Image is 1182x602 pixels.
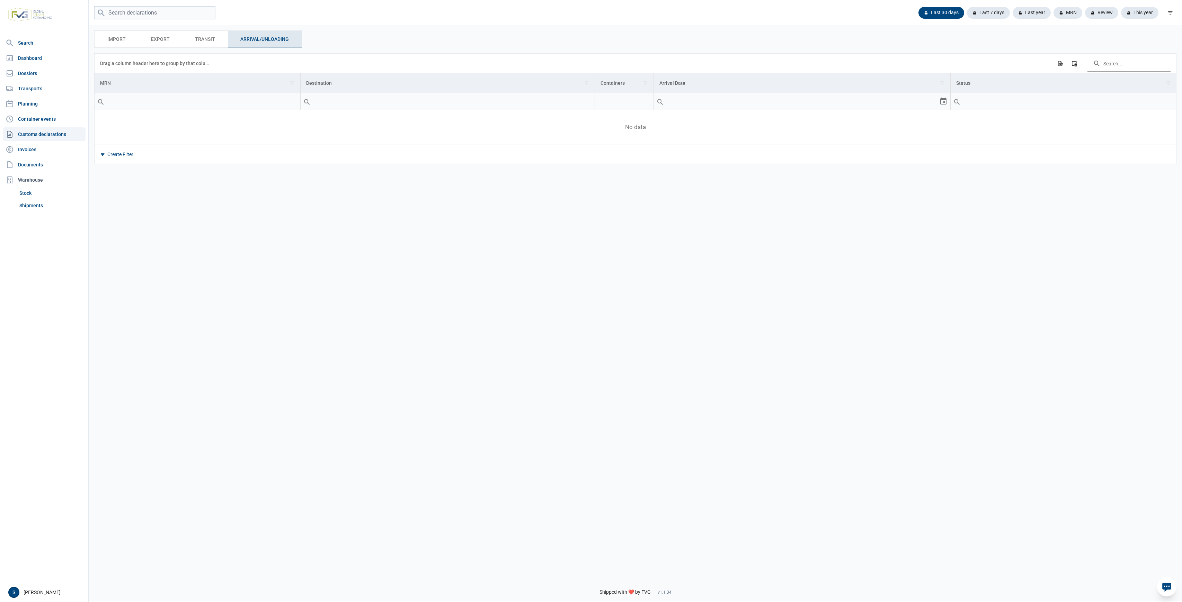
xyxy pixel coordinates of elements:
[654,93,666,110] div: Search box
[940,80,945,85] span: Show filter options for column 'Arrival Date'
[659,80,685,86] div: Arrival Date
[967,7,1010,19] div: Last 7 days
[100,58,211,69] div: Drag a column header here to group by that column
[1087,55,1171,72] input: Search in the data grid
[8,587,19,598] button: S
[3,173,86,187] div: Warehouse
[1013,7,1051,19] div: Last year
[595,73,654,93] td: Column Containers
[151,35,170,43] span: Export
[107,151,133,157] div: Create Filter
[3,51,86,65] a: Dashboard
[654,93,950,110] td: Filter cell
[8,587,84,598] div: [PERSON_NAME]
[95,93,300,110] input: Filter cell
[95,54,1176,164] div: Data grid with 0 rows and 5 columns
[17,187,86,199] a: Stock
[918,7,964,19] div: Last 30 days
[595,93,654,110] td: Filter cell
[94,6,215,20] input: Search declarations
[95,73,301,93] td: Column MRN
[3,97,86,111] a: Planning
[595,93,654,110] input: Filter cell
[951,93,963,110] div: Search box
[939,93,948,110] div: Select
[3,36,86,50] a: Search
[1068,57,1081,70] div: Column Chooser
[3,143,86,156] a: Invoices
[654,589,655,595] span: -
[301,93,595,110] input: Filter cell
[599,589,651,595] span: Shipped with ❤️ by FVG
[107,35,126,43] span: Import
[290,80,295,85] span: Show filter options for column 'MRN'
[3,127,86,141] a: Customs declarations
[951,93,1176,110] input: Filter cell
[3,66,86,80] a: Dossiers
[95,93,107,110] div: Search box
[1121,7,1158,19] div: This year
[1166,80,1171,85] span: Show filter options for column 'Status'
[950,73,1176,93] td: Column Status
[301,73,595,93] td: Column Destination
[95,93,301,110] td: Filter cell
[3,82,86,95] a: Transports
[3,158,86,172] a: Documents
[643,80,648,85] span: Show filter options for column 'Containers'
[17,199,86,212] a: Shipments
[301,93,595,110] td: Filter cell
[1085,7,1118,19] div: Review
[601,80,625,86] div: Containers
[1164,7,1176,19] div: filter
[3,112,86,126] a: Container events
[306,80,332,86] div: Destination
[100,80,111,86] div: MRN
[1054,7,1082,19] div: MRN
[240,35,289,43] span: Arrival/Unloading
[1054,57,1066,70] div: Export all data to Excel
[6,5,55,24] img: FVG - Global freight forwarding
[584,80,589,85] span: Show filter options for column 'Destination'
[956,80,970,86] div: Status
[95,124,1176,131] span: No data
[100,54,1171,73] div: Data grid toolbar
[301,93,313,110] div: Search box
[195,35,215,43] span: Transit
[658,590,672,595] span: v1.1.34
[654,73,950,93] td: Column Arrival Date
[654,93,939,110] input: Filter cell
